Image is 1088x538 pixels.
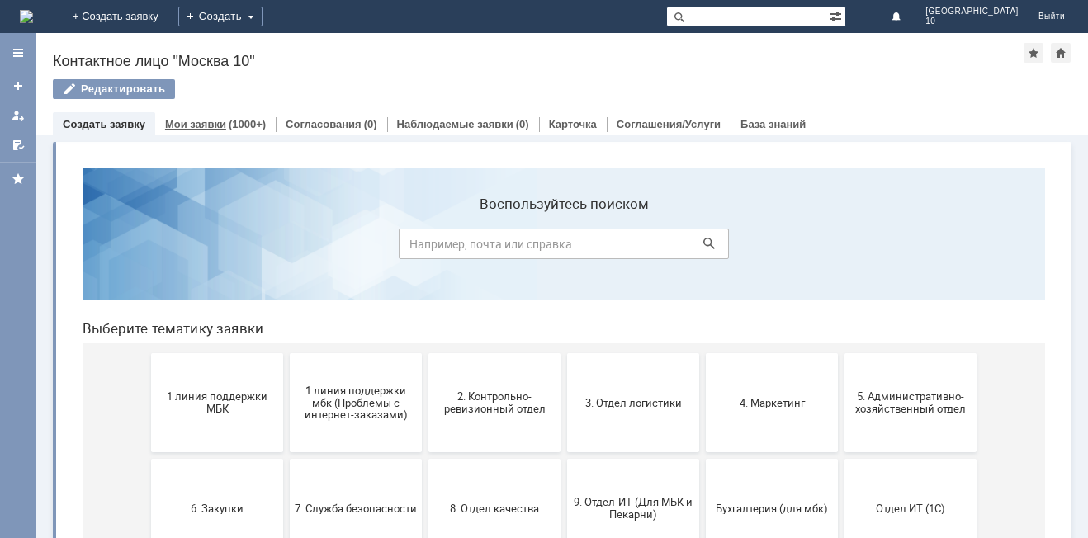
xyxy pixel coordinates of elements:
[549,118,597,130] a: Карточка
[503,341,625,366] span: 9. Отдел-ИТ (Для МБК и Пекарни)
[53,53,1024,69] div: Контактное лицо "Москва 10"
[20,10,33,23] a: Перейти на домашнюю страницу
[636,198,769,297] button: 4. Маркетинг
[780,347,902,359] span: Отдел ИТ (1С)
[498,304,630,403] button: 9. Отдел-ИТ (Для МБК и Пекарни)
[617,118,721,130] a: Соглашения/Услуги
[925,7,1019,17] span: [GEOGRAPHIC_DATA]
[1024,43,1043,63] div: Добавить в избранное
[359,409,491,508] button: Финансовый отдел
[286,118,362,130] a: Согласования
[925,17,1019,26] span: 10
[82,409,214,508] button: Отдел-ИТ (Битрикс24 и CRM)
[13,165,976,182] header: Выберите тематику заявки
[87,235,209,260] span: 1 линия поддержки МБК
[775,409,907,508] button: [PERSON_NAME]. Услуги ИТ для МБК (оформляет L1)
[225,229,348,266] span: 1 линия поддержки мбк (Проблемы с интернет-заказами)
[63,118,145,130] a: Создать заявку
[740,118,806,130] a: База знаний
[329,40,660,57] label: Воспользуйтесь поиском
[516,118,529,130] div: (0)
[178,7,263,26] div: Создать
[829,7,845,23] span: Расширенный поиск
[5,132,31,158] a: Мои согласования
[359,198,491,297] button: 2. Контрольно-ревизионный отдел
[503,452,625,465] span: Франчайзинг
[775,198,907,297] button: 5. Административно-хозяйственный отдел
[165,118,226,130] a: Мои заявки
[20,10,33,23] img: logo
[364,118,377,130] div: (0)
[498,198,630,297] button: 3. Отдел логистики
[397,118,513,130] a: Наблюдаемые заявки
[5,73,31,99] a: Создать заявку
[359,304,491,403] button: 8. Отдел качества
[780,235,902,260] span: 5. Административно-хозяйственный отдел
[82,198,214,297] button: 1 линия поддержки МБК
[780,440,902,477] span: [PERSON_NAME]. Услуги ИТ для МБК (оформляет L1)
[220,409,352,508] button: Отдел-ИТ (Офис)
[220,198,352,297] button: 1 линия поддержки мбк (Проблемы с интернет-заказами)
[503,241,625,253] span: 3. Отдел логистики
[641,347,764,359] span: Бухгалтерия (для мбк)
[641,446,764,471] span: Это соглашение не активно!
[498,409,630,508] button: Франчайзинг
[5,102,31,129] a: Мои заявки
[225,452,348,465] span: Отдел-ИТ (Офис)
[364,347,486,359] span: 8. Отдел качества
[87,347,209,359] span: 6. Закупки
[636,409,769,508] button: Это соглашение не активно!
[1051,43,1071,63] div: Сделать домашней страницей
[641,241,764,253] span: 4. Маркетинг
[775,304,907,403] button: Отдел ИТ (1С)
[225,347,348,359] span: 7. Служба безопасности
[364,235,486,260] span: 2. Контрольно-ревизионный отдел
[636,304,769,403] button: Бухгалтерия (для мбк)
[87,446,209,471] span: Отдел-ИТ (Битрикс24 и CRM)
[229,118,266,130] div: (1000+)
[329,73,660,104] input: Например, почта или справка
[220,304,352,403] button: 7. Служба безопасности
[82,304,214,403] button: 6. Закупки
[364,452,486,465] span: Финансовый отдел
